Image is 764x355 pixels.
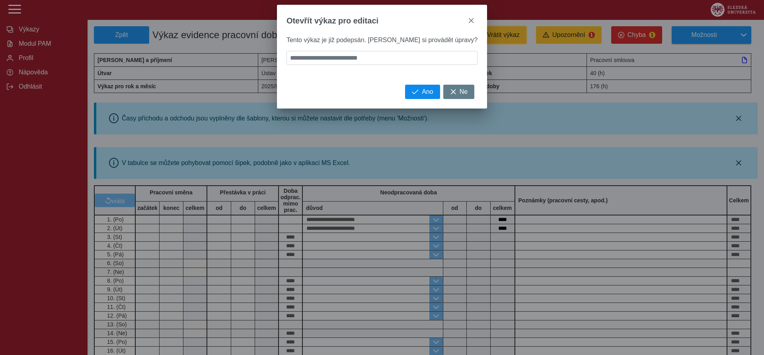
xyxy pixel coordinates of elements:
div: Tento výkaz je již podepsán. [PERSON_NAME] si provádět úpravy? [277,37,487,85]
span: Otevřít výkaz pro editaci [286,16,378,25]
button: Ano [405,85,440,99]
span: Ano [422,88,433,95]
button: close [465,14,477,27]
span: Ne [460,88,468,95]
button: Ne [443,85,474,99]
